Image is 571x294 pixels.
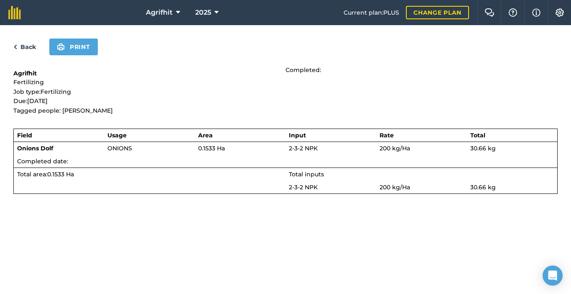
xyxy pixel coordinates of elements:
[195,8,211,18] span: 2025
[532,8,540,18] img: svg+xml;base64,PHN2ZyB4bWxucz0iaHR0cDovL3d3dy53My5vcmcvMjAwMC9zdmciIHdpZHRoPSIxNyIgaGVpZ2h0PSIxNy...
[285,142,376,155] td: 2-3-2 NPK
[467,129,558,142] th: Total
[467,142,558,155] td: 30.66 kg
[376,142,467,155] td: 200 kg / Ha
[285,129,376,142] th: Input
[467,181,558,194] td: 30.66 kg
[57,42,65,52] img: svg+xml;base64,PHN2ZyB4bWxucz0iaHR0cDovL3d3dy53My5vcmcvMjAwMC9zdmciIHdpZHRoPSIxOSIgaGVpZ2h0PSIyNC...
[285,65,558,75] p: Completed:
[14,129,105,142] th: Field
[14,155,558,168] td: Completed date:
[484,8,495,17] img: Two speech bubbles overlapping with the left bubble in the forefront
[285,168,558,181] td: Total inputs
[14,168,285,181] td: Total area : 0.1533 Ha
[13,69,285,77] h1: Agrifhit
[104,142,195,155] td: ONIONS
[376,181,467,194] td: 200 kg / Ha
[376,129,467,142] th: Rate
[13,106,285,115] p: Tagged people: [PERSON_NAME]
[344,8,399,17] span: Current plan : PLUS
[195,142,285,155] td: 0.1533 Ha
[146,8,173,18] span: Agrifhit
[555,8,565,17] img: A cog icon
[13,77,285,87] p: Fertilizing
[543,266,563,286] div: Open Intercom Messenger
[17,144,53,152] strong: Onions Dolf
[508,8,518,17] img: A question mark icon
[13,42,17,52] img: svg+xml;base64,PHN2ZyB4bWxucz0iaHR0cDovL3d3dy53My5vcmcvMjAwMC9zdmciIHdpZHRoPSI5IiBoZWlnaHQ9IjI0Ii...
[406,6,469,19] a: Change plan
[104,129,195,142] th: Usage
[285,181,376,194] td: 2-3-2 NPK
[8,6,21,19] img: fieldmargin Logo
[195,129,285,142] th: Area
[49,39,98,55] button: Print
[13,96,285,106] p: Due: [DATE]
[13,42,36,52] a: Back
[13,87,285,96] p: Job type: Fertilizing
